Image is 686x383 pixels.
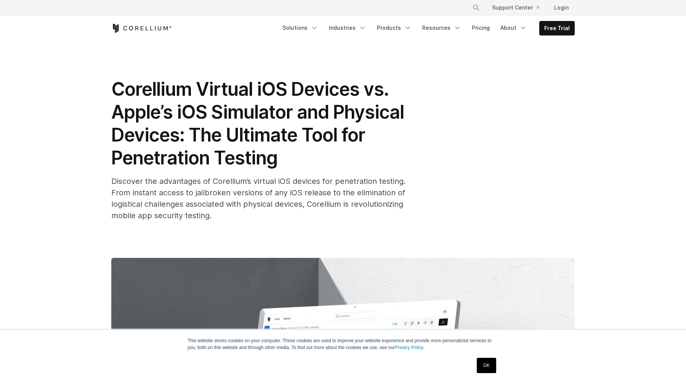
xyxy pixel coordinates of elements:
p: This website stores cookies on your computer. These cookies are used to improve your website expe... [188,337,498,351]
a: Support Center [486,1,545,14]
a: OK [477,358,496,373]
a: Pricing [467,21,494,35]
a: Resources [418,21,466,35]
a: Industries [324,21,371,35]
a: Login [548,1,575,14]
a: Corellium Home [111,24,172,33]
span: Corellium Virtual iOS Devices vs. Apple’s iOS Simulator and Physical Devices: The Ultimate Tool f... [111,78,404,169]
a: Privacy Policy. [395,345,424,350]
button: Search [469,1,483,14]
span: Discover the advantages of Corellium’s virtual iOS devices for penetration testing. From instant ... [111,177,406,220]
a: Solutions [278,21,323,35]
a: Free Trial [540,21,574,35]
a: Products [372,21,416,35]
div: Navigation Menu [278,21,575,35]
div: Navigation Menu [463,1,575,14]
a: About [496,21,532,35]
